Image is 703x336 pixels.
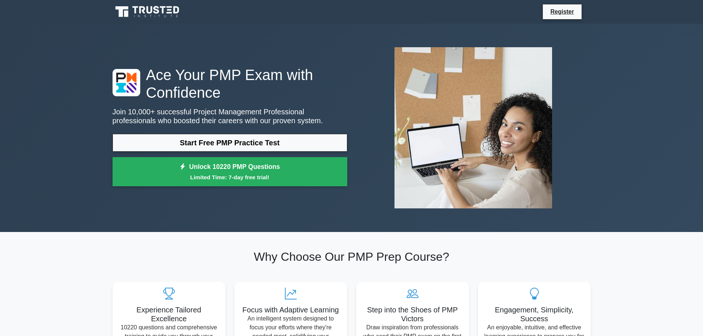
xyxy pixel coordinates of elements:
p: Join 10,000+ successful Project Management Professional professionals who boosted their careers w... [113,107,347,125]
h5: Focus with Adaptive Learning [240,305,341,314]
h1: Ace Your PMP Exam with Confidence [113,66,347,101]
h2: Why Choose Our PMP Prep Course? [113,250,591,264]
small: Limited Time: 7-day free trial! [122,173,338,181]
a: Register [546,7,578,16]
h5: Step into the Shoes of PMP Victors [362,305,463,323]
a: Unlock 10220 PMP QuestionsLimited Time: 7-day free trial! [113,157,347,187]
h5: Experience Tailored Excellence [118,305,220,323]
h5: Engagement, Simplicity, Success [484,305,585,323]
a: Start Free PMP Practice Test [113,134,347,152]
